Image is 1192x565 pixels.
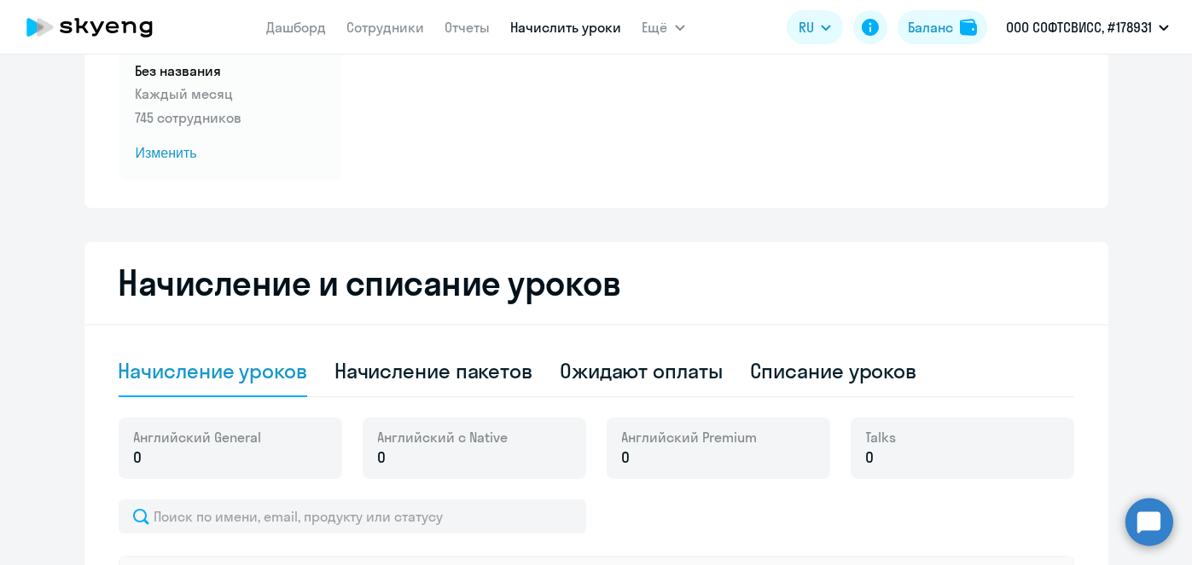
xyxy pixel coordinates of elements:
[622,447,631,469] span: 0
[643,17,668,37] span: Ещё
[378,428,509,447] span: Английский с Native
[750,357,917,384] div: Списание уроков
[997,7,1177,48] button: ООО СОФТСВИСС, #178931
[347,19,425,36] a: Сотрудники
[136,84,325,104] p: Каждый месяц
[908,17,953,37] div: Баланс
[1006,17,1152,37] p: ООО СОФТСВИСС, #178931
[960,19,977,36] img: balance
[643,10,685,44] button: Ещё
[119,262,1074,303] h2: Начисление и списание уроков
[267,19,327,36] a: Дашборд
[136,61,325,80] h5: Без названия
[787,10,843,44] button: RU
[560,357,723,384] div: Ожидают оплаты
[898,10,987,44] button: Балансbalance
[622,428,758,447] span: Английский Premium
[445,19,491,36] a: Отчеты
[866,447,875,469] span: 0
[799,17,814,37] span: RU
[866,428,897,447] span: Talks
[136,107,325,128] p: 745 сотрудников
[334,357,532,384] div: Начисление пакетов
[134,447,142,469] span: 0
[134,428,262,447] span: Английский General
[136,143,325,164] span: Изменить
[378,447,387,469] span: 0
[119,499,586,533] input: Поиск по имени, email, продукту или статусу
[511,19,622,36] a: Начислить уроки
[119,357,307,384] div: Начисление уроков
